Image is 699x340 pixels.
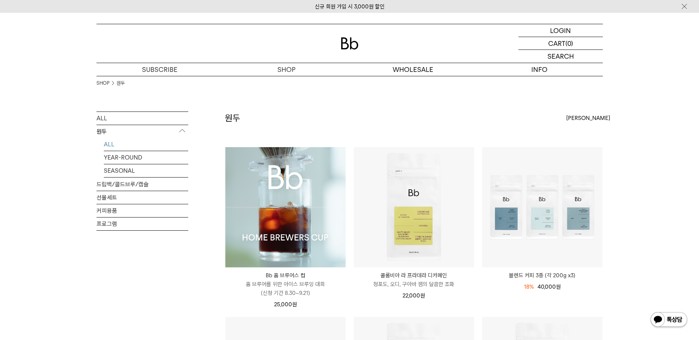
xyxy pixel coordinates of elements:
span: 원 [420,292,425,299]
a: SHOP [223,63,350,76]
img: 블렌드 커피 3종 (각 200g x3) [482,147,602,267]
span: 22,000 [403,292,425,299]
img: 카카오톡 채널 1:1 채팅 버튼 [650,311,688,329]
a: ALL [104,138,188,151]
a: 콜롬비아 라 프라데라 디카페인 청포도, 오디, 구아바 잼의 달콤한 조화 [354,271,474,289]
a: 선물세트 [97,191,188,204]
a: 신규 회원 가입 시 3,000원 할인 [315,3,385,10]
p: 원두 [97,125,188,138]
a: SEASONAL [104,164,188,177]
p: 홈 브루어를 위한 아이스 브루잉 대회 (신청 기간 8.30~9.21) [225,280,346,297]
a: 블렌드 커피 3종 (각 200g x3) [482,271,602,280]
p: (0) [565,37,573,50]
span: 40,000 [538,284,561,290]
a: ALL [97,112,188,125]
div: 18% [524,282,534,291]
a: CART (0) [518,37,603,50]
a: 원두 [117,80,125,87]
a: LOGIN [518,24,603,37]
span: 원 [292,301,297,308]
p: Bb 홈 브루어스 컵 [225,271,346,280]
a: 프로그램 [97,217,188,230]
p: WHOLESALE [350,63,476,76]
img: 로고 [341,37,358,50]
a: SHOP [97,80,109,87]
p: LOGIN [550,24,571,37]
a: SUBSCRIBE [97,63,223,76]
a: 드립백/콜드브루/캡슐 [97,178,188,191]
p: INFO [476,63,603,76]
a: YEAR-ROUND [104,151,188,164]
a: Bb 홈 브루어스 컵 홈 브루어를 위한 아이스 브루잉 대회(신청 기간 8.30~9.21) [225,271,346,297]
img: 콜롬비아 라 프라데라 디카페인 [354,147,474,267]
p: SEARCH [547,50,574,63]
p: 콜롬비아 라 프라데라 디카페인 [354,271,474,280]
h2: 원두 [225,112,240,124]
p: CART [548,37,565,50]
span: 원 [556,284,561,290]
img: Bb 홈 브루어스 컵 [225,147,346,267]
span: [PERSON_NAME] [566,114,610,123]
a: 커피용품 [97,204,188,217]
span: 25,000 [274,301,297,308]
p: 청포도, 오디, 구아바 잼의 달콤한 조화 [354,280,474,289]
